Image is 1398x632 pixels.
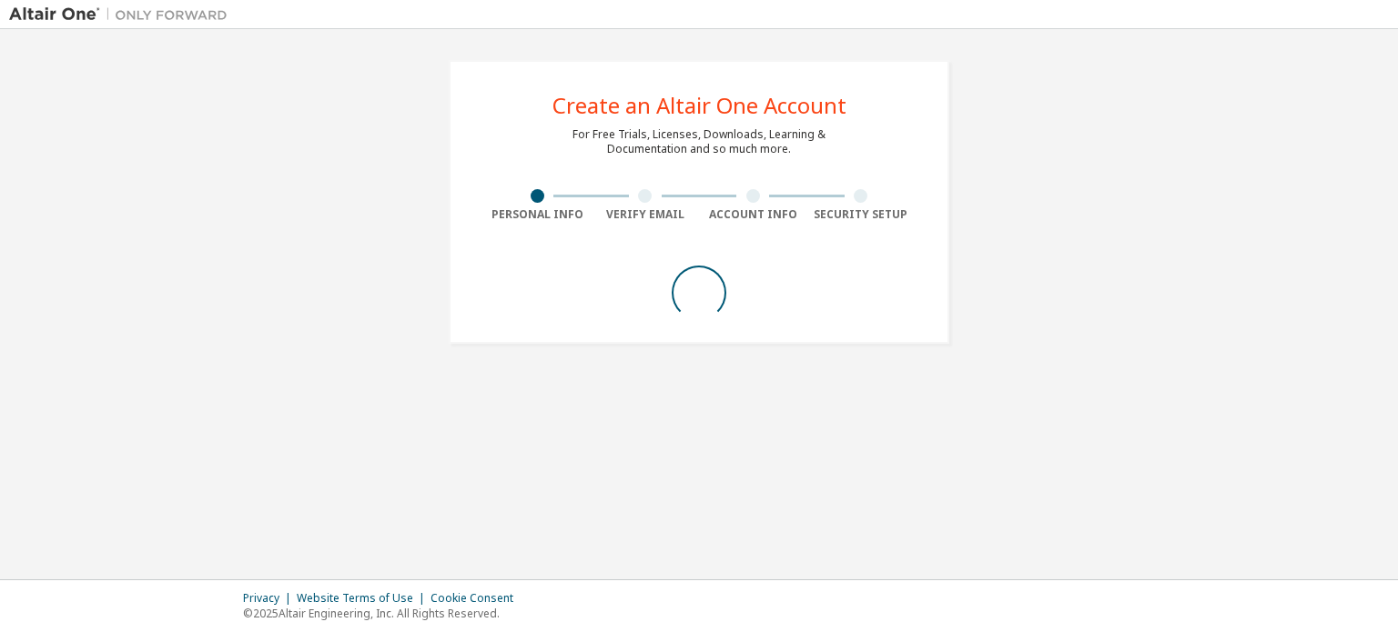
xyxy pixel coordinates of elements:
[807,207,916,222] div: Security Setup
[699,207,807,222] div: Account Info
[297,591,431,606] div: Website Terms of Use
[431,591,524,606] div: Cookie Consent
[572,127,826,156] div: For Free Trials, Licenses, Downloads, Learning & Documentation and so much more.
[483,207,592,222] div: Personal Info
[243,606,524,621] p: © 2025 Altair Engineering, Inc. All Rights Reserved.
[552,95,846,116] div: Create an Altair One Account
[592,207,700,222] div: Verify Email
[243,591,297,606] div: Privacy
[9,5,237,24] img: Altair One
